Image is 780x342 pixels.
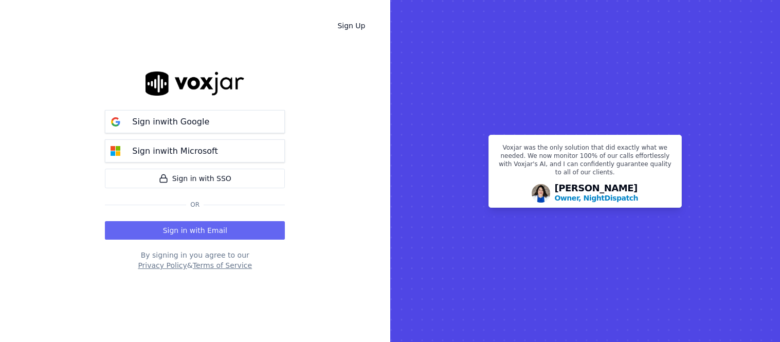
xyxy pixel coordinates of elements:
p: Sign in with Microsoft [132,145,217,157]
div: [PERSON_NAME] [554,184,638,203]
img: Avatar [532,184,550,203]
button: Sign inwith Google [105,110,285,133]
img: google Sign in button [105,112,126,132]
span: Or [186,201,204,209]
button: Terms of Service [193,260,252,271]
a: Sign Up [329,16,373,35]
a: Sign in with SSO [105,169,285,188]
div: By signing in you agree to our & [105,250,285,271]
p: Sign in with Google [132,116,209,128]
button: Sign inwith Microsoft [105,139,285,163]
p: Voxjar was the only solution that did exactly what we needed. We now monitor 100% of our calls ef... [495,143,675,181]
button: Sign in with Email [105,221,285,240]
img: microsoft Sign in button [105,141,126,161]
img: logo [146,71,244,96]
button: Privacy Policy [138,260,187,271]
p: Owner, NightDispatch [554,193,638,203]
